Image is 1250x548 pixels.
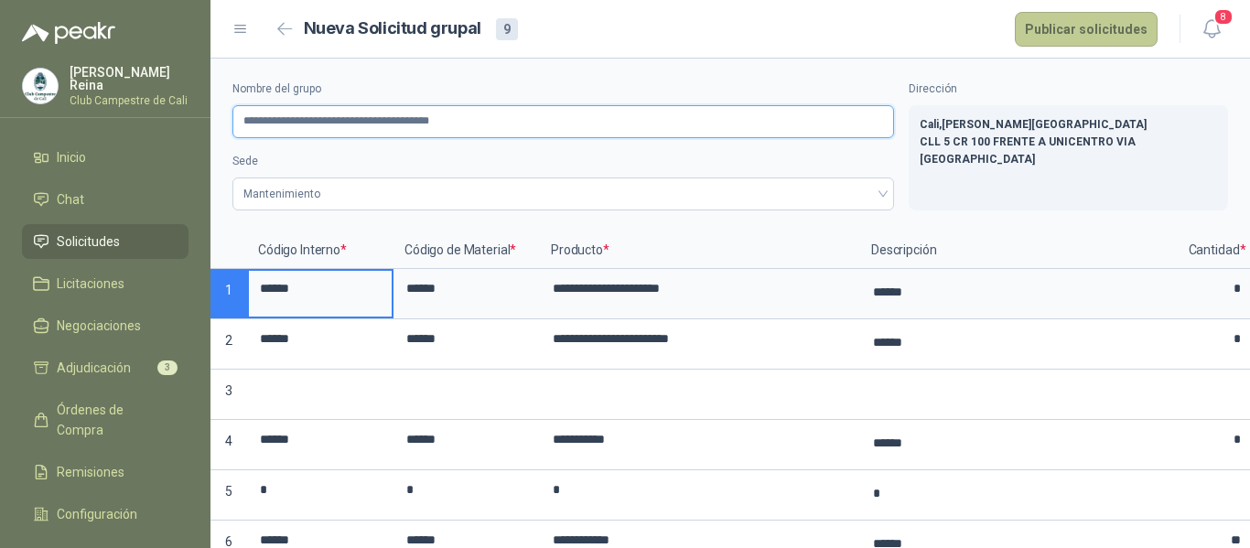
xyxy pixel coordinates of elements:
[247,232,393,269] p: Código Interno
[57,147,86,167] span: Inicio
[57,189,84,210] span: Chat
[22,182,189,217] a: Chat
[860,232,1180,269] p: Descripción
[909,81,1228,98] label: Dirección
[57,400,171,440] span: Órdenes de Compra
[243,180,883,208] span: Mantenimiento
[57,504,137,524] span: Configuración
[22,497,189,532] a: Configuración
[232,81,894,98] label: Nombre del grupo
[22,224,189,259] a: Solicitudes
[157,360,178,375] span: 3
[70,95,189,106] p: Club Campestre de Cali
[57,274,124,294] span: Licitaciones
[304,16,481,42] h2: Nueva Solicitud grupal
[70,66,189,91] p: [PERSON_NAME] Reina
[210,370,247,420] p: 3
[22,350,189,385] a: Adjudicación3
[22,266,189,301] a: Licitaciones
[232,153,894,170] label: Sede
[23,69,58,103] img: Company Logo
[210,319,247,370] p: 2
[57,231,120,252] span: Solicitudes
[496,18,518,40] div: 9
[210,420,247,470] p: 4
[920,116,1217,134] p: Cali , [PERSON_NAME][GEOGRAPHIC_DATA]
[57,358,131,378] span: Adjudicación
[57,462,124,482] span: Remisiones
[1015,12,1158,47] button: Publicar solicitudes
[1213,8,1234,26] span: 8
[22,308,189,343] a: Negociaciones
[540,232,860,269] p: Producto
[210,470,247,521] p: 5
[1195,13,1228,46] button: 8
[920,134,1217,168] p: CLL 5 CR 100 FRENTE A UNICENTRO VIA [GEOGRAPHIC_DATA]
[210,269,247,319] p: 1
[22,392,189,447] a: Órdenes de Compra
[22,455,189,489] a: Remisiones
[393,232,540,269] p: Código de Material
[22,140,189,175] a: Inicio
[57,316,141,336] span: Negociaciones
[22,22,115,44] img: Logo peakr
